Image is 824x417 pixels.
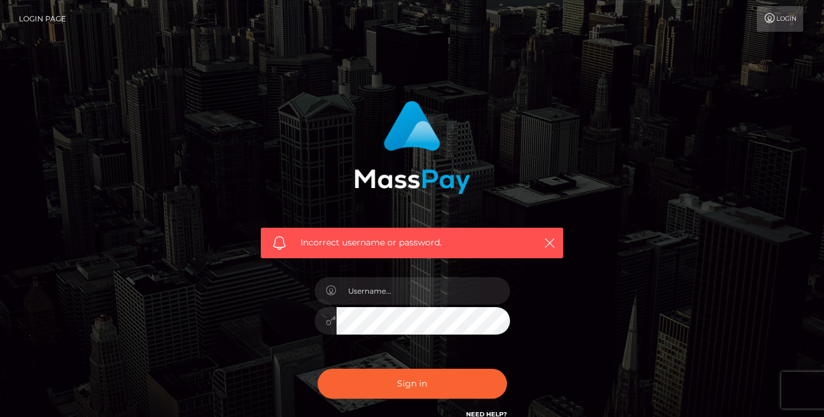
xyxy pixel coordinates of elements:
span: Incorrect username or password. [301,236,523,249]
input: Username... [337,277,510,305]
img: MassPay Login [354,101,470,194]
a: Login Page [19,6,66,32]
a: Login [757,6,803,32]
button: Sign in [318,369,507,399]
